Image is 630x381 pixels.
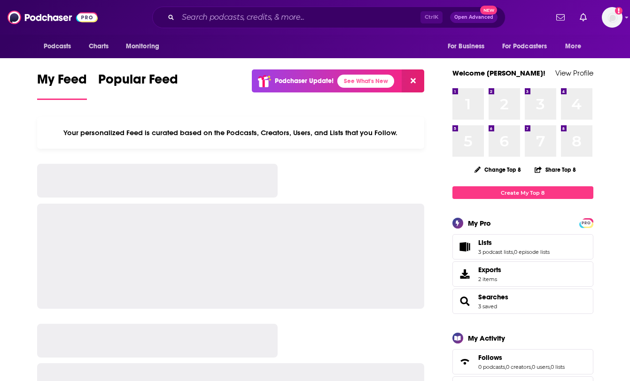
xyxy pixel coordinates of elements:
button: open menu [559,38,593,55]
div: Your personalized Feed is curated based on the Podcasts, Creators, Users, and Lists that you Follow. [37,117,425,149]
button: Share Top 8 [534,160,576,179]
a: Follows [456,355,474,368]
a: Charts [83,38,115,55]
a: View Profile [555,69,593,77]
a: Show notifications dropdown [576,9,591,25]
span: Searches [452,289,593,314]
span: For Podcasters [502,40,547,53]
button: open menu [441,38,497,55]
a: PRO [581,219,592,226]
span: Exports [456,267,474,281]
a: 0 episode lists [514,249,550,255]
a: Create My Top 8 [452,186,593,199]
button: Change Top 8 [469,164,527,175]
button: open menu [496,38,561,55]
a: 0 creators [506,364,531,370]
img: Podchaser - Follow, Share and Rate Podcasts [8,8,98,26]
button: open menu [37,38,84,55]
a: 0 users [532,364,550,370]
span: For Business [448,40,485,53]
a: Exports [452,261,593,287]
a: 3 podcast lists [478,249,513,255]
svg: Add a profile image [615,7,622,15]
button: Show profile menu [602,7,622,28]
span: My Feed [37,71,87,93]
img: User Profile [602,7,622,28]
span: Ctrl K [420,11,443,23]
span: Podcasts [44,40,71,53]
span: Exports [478,266,501,274]
span: , [505,364,506,370]
span: , [513,249,514,255]
span: Charts [89,40,109,53]
span: Lists [478,238,492,247]
a: Follows [478,353,565,362]
span: Monitoring [126,40,159,53]
div: Search podcasts, credits, & more... [152,7,506,28]
div: My Activity [468,334,505,343]
a: Lists [456,240,474,253]
a: 0 lists [551,364,565,370]
span: Open Advanced [454,15,493,20]
a: Searches [478,293,508,301]
button: open menu [119,38,171,55]
span: , [531,364,532,370]
a: 3 saved [478,303,497,310]
span: Follows [452,349,593,374]
span: Lists [452,234,593,259]
span: PRO [581,220,592,227]
a: Popular Feed [98,71,178,100]
a: See What's New [337,75,394,88]
span: Logged in as jessicalaino [602,7,622,28]
span: , [550,364,551,370]
a: Show notifications dropdown [552,9,568,25]
div: My Pro [468,219,491,228]
a: Lists [478,238,550,247]
p: Podchaser Update! [275,77,334,85]
a: 0 podcasts [478,364,505,370]
input: Search podcasts, credits, & more... [178,10,420,25]
a: Searches [456,295,474,308]
span: Popular Feed [98,71,178,93]
a: Welcome [PERSON_NAME]! [452,69,545,77]
span: More [565,40,581,53]
span: Follows [478,353,502,362]
span: New [480,6,497,15]
span: 2 items [478,276,501,282]
button: Open AdvancedNew [450,12,498,23]
a: My Feed [37,71,87,100]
